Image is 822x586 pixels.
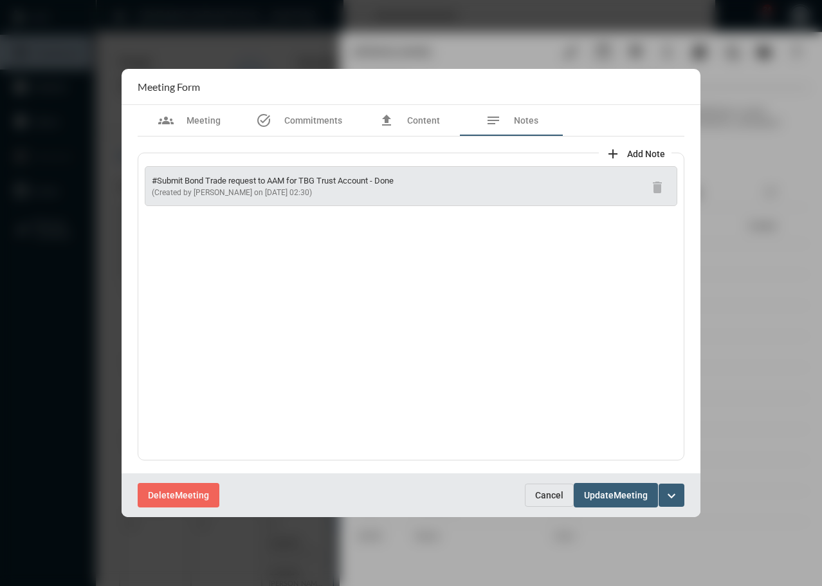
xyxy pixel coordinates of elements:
[256,113,271,128] mat-icon: task_alt
[152,188,312,197] span: (Created by [PERSON_NAME] on [DATE] 02:30)
[535,490,563,500] span: Cancel
[138,483,219,507] button: DeleteMeeting
[138,80,200,93] h2: Meeting Form
[525,484,574,507] button: Cancel
[664,488,679,504] mat-icon: expand_more
[379,113,394,128] mat-icon: file_upload
[605,146,621,162] mat-icon: add
[574,483,658,507] button: UpdateMeeting
[284,115,342,126] span: Commitments
[486,113,501,128] mat-icon: notes
[650,180,665,195] mat-icon: delete
[627,149,665,159] span: Add Note
[599,140,671,165] button: add note
[148,491,175,501] span: Delete
[514,115,538,126] span: Notes
[584,491,614,501] span: Update
[158,113,174,128] mat-icon: groups
[152,176,394,185] p: #Submit Bond Trade request to AAM for TBG Trust Account - Done
[187,115,221,126] span: Meeting
[407,115,440,126] span: Content
[644,173,670,199] button: delete note
[175,491,209,501] span: Meeting
[614,491,648,501] span: Meeting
